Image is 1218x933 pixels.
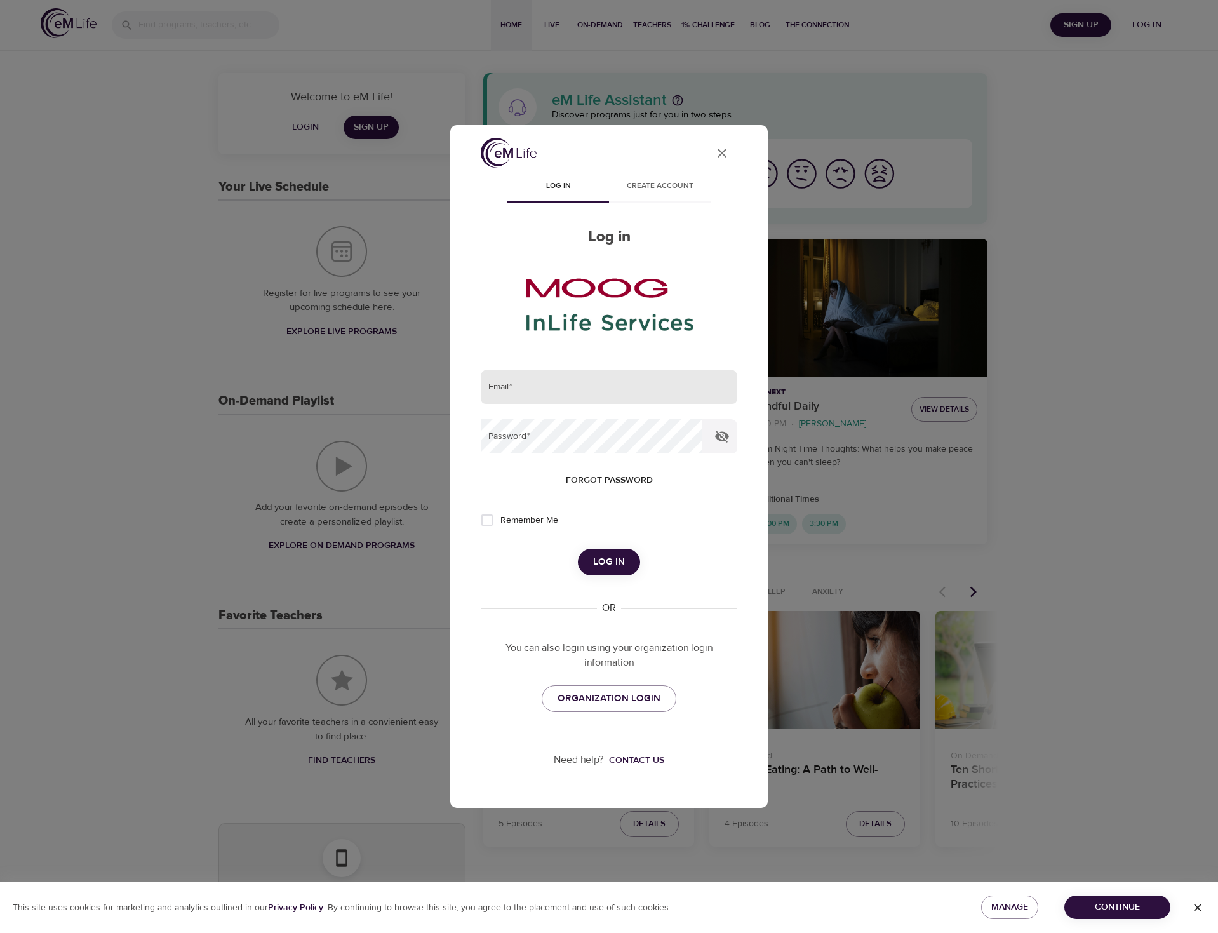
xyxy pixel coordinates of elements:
[617,180,703,193] span: Create account
[515,180,601,193] span: Log in
[1074,899,1160,915] span: Continue
[542,685,676,712] a: ORGANIZATION LOGIN
[481,172,737,203] div: disabled tabs example
[578,549,640,575] button: Log in
[609,754,664,767] div: Contact us
[268,902,323,913] b: Privacy Policy
[991,899,1028,915] span: Manage
[597,601,621,615] div: OR
[554,753,604,767] p: Need help?
[593,554,625,570] span: Log in
[558,690,660,707] span: ORGANIZATION LOGIN
[481,138,537,168] img: logo
[481,641,737,670] p: You can also login using your organization login information
[707,138,737,168] button: close
[500,514,558,527] span: Remember Me
[522,272,696,335] img: Moog_InLife_Logo_2023.png
[481,228,737,246] h2: Log in
[561,469,658,492] button: Forgot password
[604,754,664,767] a: Contact us
[566,473,653,488] span: Forgot password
